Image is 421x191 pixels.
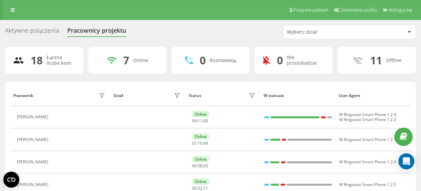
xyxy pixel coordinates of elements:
[339,117,396,122] span: M Ringostat Smart Phone 1.2.3
[192,133,209,140] div: Online
[203,140,208,146] span: 49
[67,27,126,37] div: Pracownicy projektu
[31,54,43,67] div: 18
[203,163,208,169] span: 03
[17,160,50,164] div: [PERSON_NAME]
[192,156,209,162] div: Online
[133,58,148,63] div: Online
[340,7,377,13] span: Ustawienia profilu
[339,159,396,165] span: W Ringostat Smart Phone 1.2.4
[293,7,328,13] span: Program poleceń
[192,140,197,146] span: 01
[47,55,75,66] div: Łączna liczba kont
[388,7,412,13] span: Wyloguj się
[339,93,408,98] div: User Agent
[123,54,129,67] div: 7
[339,182,396,187] span: W Ringostat Smart Phone 1.2.5
[198,163,202,169] span: 58
[192,119,208,123] div: : :
[192,178,209,185] div: Online
[192,185,197,191] span: 00
[203,185,208,191] span: 11
[192,164,208,168] div: : :
[210,58,236,63] div: Rozmawiają
[17,137,50,142] div: [PERSON_NAME]
[192,141,208,146] div: : :
[192,111,209,117] div: Online
[398,153,414,169] div: Open Intercom Messenger
[203,118,208,124] span: 00
[192,163,197,169] span: 00
[13,93,33,98] div: Pracownik
[339,112,396,117] span: W Ringostat Smart Phone 1.2.4
[386,58,401,63] div: Offline
[192,118,197,124] span: 09
[3,172,19,188] button: Open CMP widget
[287,55,325,66] div: Nie przeszkadzać
[5,27,59,37] div: Aktywne połączenia
[200,54,206,67] div: 0
[198,185,202,191] span: 52
[17,115,50,119] div: [PERSON_NAME]
[113,93,123,98] div: Dział
[192,186,208,191] div: : :
[189,93,201,98] div: Status
[198,118,202,124] span: 11
[264,93,332,98] div: W statusie
[287,29,366,35] div: Wybierz dział
[17,182,50,187] div: [PERSON_NAME]
[198,140,202,146] span: 10
[370,54,382,67] div: 11
[339,137,396,142] span: W Ringostat Smart Phone 1.2.5
[277,54,283,67] div: 0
